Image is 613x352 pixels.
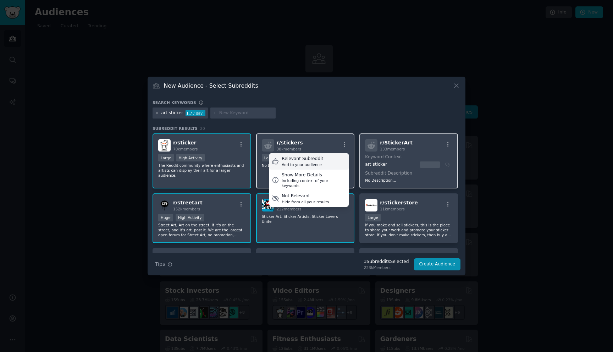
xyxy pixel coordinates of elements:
span: r/ stickers [277,140,303,145]
div: art sticker [365,161,418,168]
h3: New Audience - Select Subreddits [164,82,258,89]
div: 1.7 / day [186,110,205,116]
span: r/ stickerstore [380,200,418,205]
h3: Search keywords [153,100,196,105]
span: r/ streetart [173,200,203,205]
div: Add to your audience [282,162,323,167]
span: 212 members [277,207,302,211]
span: Tips [155,260,165,268]
div: Not Relevant [282,193,329,199]
div: Large [262,154,277,161]
span: 11k members [380,207,404,211]
img: sticker [158,139,171,152]
span: Subreddit Results [153,126,198,131]
div: 223k Members [364,265,409,270]
dt: Keyword Context [365,154,450,160]
span: 20 [200,126,205,131]
p: Sticker Art, Sticker Artists, Sticker Lovers Unite [262,214,349,224]
button: Tips [153,258,175,270]
div: High Activity [176,214,204,221]
p: If you make and sell stickers, this is the place to share your work and promote your sticker stor... [365,222,452,237]
img: streetart [158,199,171,211]
div: Huge [158,214,173,221]
div: art sticker [161,110,183,116]
input: New Keyword [219,110,273,116]
span: r/ StickerArt [380,140,413,145]
span: 70k members [173,147,198,151]
div: Show More Details [282,172,346,178]
span: r/ sticker [173,140,197,145]
div: Relevant Subreddit [282,156,323,162]
div: Including context of your keywords [282,178,346,188]
p: No Description... [262,163,349,168]
span: 133 members [380,147,405,151]
span: 152k members [173,207,200,211]
span: 38k members [277,147,301,151]
div: Large [158,154,174,161]
div: Large [365,214,381,221]
div: 3 Subreddit s Selected [364,259,409,265]
button: Create Audience [414,258,461,270]
img: stickerstore [365,199,377,211]
dt: Subreddit Description [365,170,452,177]
p: No Description... [365,178,452,183]
div: Hide from all your results [282,199,329,204]
img: StickerLove [262,199,274,211]
p: The Reddit community where enthusiasts and artists can display their art for a larger audience. [158,163,245,178]
div: High Activity [176,154,205,161]
p: Street Art, Art on the street, If it's on the street, and it's art, post it. We are the largest o... [158,222,245,237]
